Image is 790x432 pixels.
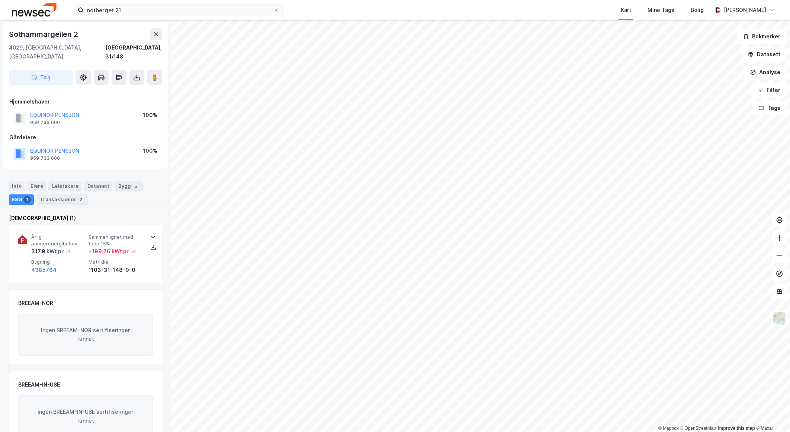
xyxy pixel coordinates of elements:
[37,194,88,205] div: Transaksjoner
[132,182,140,190] div: 5
[742,47,787,62] button: Datasett
[30,155,60,161] div: 959 733 600
[680,426,716,431] a: OpenStreetMap
[737,29,787,44] button: Bokmerker
[31,259,86,265] span: Bygning
[621,6,631,15] div: Kart
[9,70,73,85] button: Tag
[753,396,790,432] div: Kontrollprogram for chat
[49,181,81,191] div: Leietakere
[31,247,71,256] div: 317.9
[84,181,112,191] div: Datasett
[751,83,787,98] button: Filter
[753,396,790,432] iframe: Chat Widget
[77,196,85,203] div: 2
[752,101,787,115] button: Tags
[9,97,162,106] div: Hjemmelshaver
[18,299,53,308] div: BREEAM-NOR
[23,196,31,203] div: 1
[9,133,162,142] div: Gårdeiere
[9,194,34,205] div: ESG
[12,3,57,16] img: newsec-logo.f6e21ccffca1b3a03d2d.png
[31,266,57,274] button: 4385764
[9,214,162,223] div: [DEMOGRAPHIC_DATA] (1)
[143,146,157,155] div: 100%
[115,181,143,191] div: Bygg
[89,234,143,247] span: Sammenlignet med topp 15%
[691,6,704,15] div: Bolig
[89,247,136,256] div: + 199.76 kWt pr. ㎡
[31,234,86,247] span: Årlig primærenergibehov
[9,43,105,61] div: 4029, [GEOGRAPHIC_DATA], [GEOGRAPHIC_DATA]
[744,65,787,80] button: Analyse
[30,120,60,126] div: 959 733 600
[45,247,71,256] div: kWt pr. ㎡
[724,6,766,15] div: [PERSON_NAME]
[105,43,162,61] div: [GEOGRAPHIC_DATA], 31/148
[89,266,143,274] div: 1103-31-148-0-0
[9,181,25,191] div: Info
[18,314,153,356] div: Ingen BREEAM-NOR sertifiseringer funnet
[773,311,787,325] img: Z
[658,426,679,431] a: Mapbox
[28,181,46,191] div: Eiere
[84,4,273,16] input: Søk på adresse, matrikkel, gårdeiere, leietakere eller personer
[718,426,755,431] a: Improve this map
[9,28,80,40] div: Sothammargeilen 2
[89,259,143,265] span: Matrikkel
[648,6,674,15] div: Mine Tags
[143,111,157,120] div: 100%
[18,380,60,389] div: BREEAM-IN-USE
